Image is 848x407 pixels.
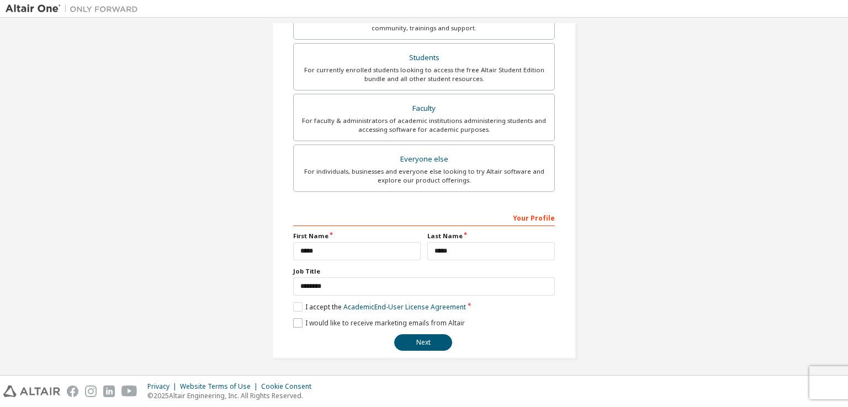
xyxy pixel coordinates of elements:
[103,385,115,397] img: linkedin.svg
[293,267,555,276] label: Job Title
[300,152,548,167] div: Everyone else
[300,50,548,66] div: Students
[300,116,548,134] div: For faculty & administrators of academic institutions administering students and accessing softwa...
[300,15,548,33] div: For existing customers looking to access software downloads, HPC resources, community, trainings ...
[180,382,261,391] div: Website Terms of Use
[3,385,60,397] img: altair_logo.svg
[67,385,78,397] img: facebook.svg
[300,101,548,116] div: Faculty
[300,167,548,185] div: For individuals, businesses and everyone else looking to try Altair software and explore our prod...
[293,208,555,226] div: Your Profile
[394,334,452,351] button: Next
[85,385,97,397] img: instagram.svg
[293,232,421,240] label: First Name
[147,382,180,391] div: Privacy
[147,391,318,400] p: © 2025 Altair Engineering, Inc. All Rights Reserved.
[293,302,466,312] label: I accept the
[293,318,465,328] label: I would like to receive marketing emails from Altair
[343,302,466,312] a: Academic End-User License Agreement
[427,232,555,240] label: Last Name
[121,385,137,397] img: youtube.svg
[261,382,318,391] div: Cookie Consent
[6,3,144,14] img: Altair One
[300,66,548,83] div: For currently enrolled students looking to access the free Altair Student Edition bundle and all ...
